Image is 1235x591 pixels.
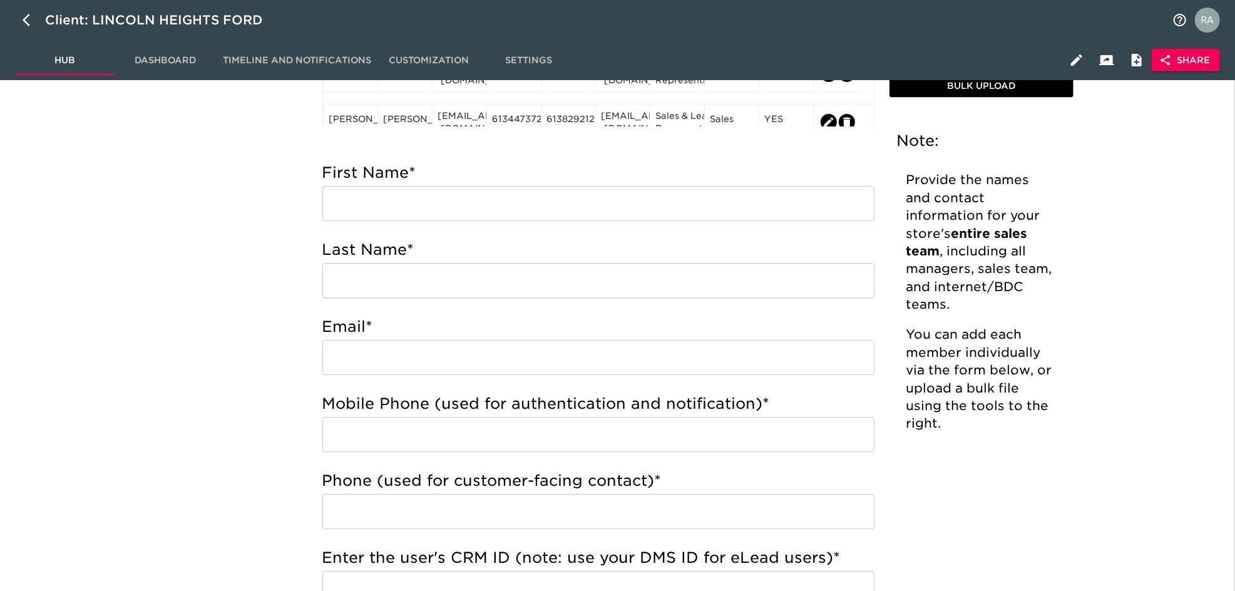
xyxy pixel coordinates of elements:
h5: Enter the user's CRM ID (note: use your DMS ID for eLead users) [322,548,874,568]
div: [PERSON_NAME] [329,113,372,131]
h5: Email [322,317,874,337]
h5: Note: [897,131,1066,152]
h5: Last Name [322,240,874,260]
div: [PERSON_NAME] [383,113,427,131]
div: 6138292120 [546,113,590,131]
div: YES [764,113,808,131]
span: , including all managers, sales team, and internet/BDC teams. [906,244,1056,312]
strong: entire sales team [906,226,1032,259]
div: Sales [710,113,754,131]
button: notifications [1165,5,1195,35]
div: [EMAIL_ADDRESS][DOMAIN_NAME] [438,110,481,135]
div: Client: LINCOLN HEIGHTS FORD [45,10,280,30]
div: Sales & Leasing Representative [655,110,699,135]
button: Share [1152,49,1220,72]
button: Client View [1092,45,1122,75]
span: Settings [486,53,571,68]
div: 6134473729 [492,113,536,131]
span: Hub [23,53,108,68]
h5: Phone (used for customer-facing contact) [322,471,874,491]
span: Share [1162,53,1210,68]
h5: Mobile Phone (used for authentication and notification) [322,394,874,414]
span: Bulk Upload [894,79,1068,95]
button: edit [839,114,855,130]
button: edit [821,114,837,130]
span: You can add each member individually via the form below, or upload a bulk file using the tools to... [906,327,1056,431]
span: Provide the names and contact information for your store's [906,173,1044,241]
h5: First Name [322,163,874,183]
button: Internal Notes and Comments [1122,45,1152,75]
span: Customization [386,53,471,68]
span: Dashboard [123,53,208,68]
span: Timeline and Notifications [223,53,371,68]
div: [EMAIL_ADDRESS][DOMAIN_NAME] [601,110,645,135]
button: Edit Hub [1062,45,1092,75]
button: Bulk Upload [889,75,1074,98]
img: Profile [1195,8,1220,33]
